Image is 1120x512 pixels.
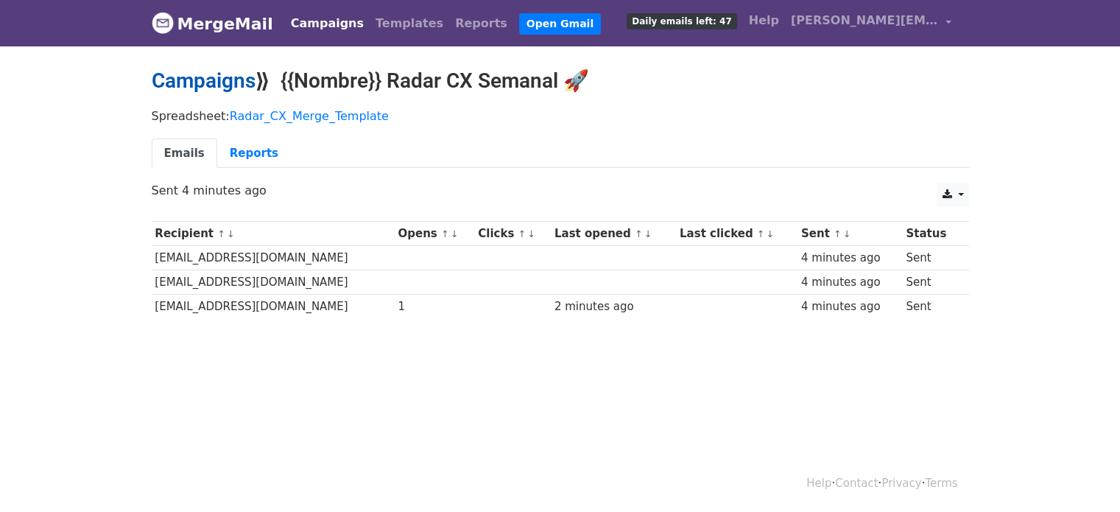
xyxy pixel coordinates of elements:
[474,222,551,246] th: Clicks
[554,298,673,315] div: 2 minutes ago
[152,8,273,39] a: MergeMail
[527,228,535,239] a: ↓
[621,6,742,35] a: Daily emails left: 47
[903,270,960,295] td: Sent
[1046,441,1120,512] iframe: Chat Widget
[152,222,395,246] th: Recipient
[370,9,449,38] a: Templates
[398,298,471,315] div: 1
[644,228,652,239] a: ↓
[152,69,969,94] h2: ⟫ {{Nombre}} Radar CX Semanal 🚀
[519,13,601,35] a: Open Gmail
[925,477,957,490] a: Terms
[806,477,831,490] a: Help
[757,228,765,239] a: ↑
[152,270,395,295] td: [EMAIL_ADDRESS][DOMAIN_NAME]
[152,12,174,34] img: MergeMail logo
[285,9,370,38] a: Campaigns
[152,295,395,319] td: [EMAIL_ADDRESS][DOMAIN_NAME]
[441,228,449,239] a: ↑
[152,246,395,270] td: [EMAIL_ADDRESS][DOMAIN_NAME]
[152,108,969,124] p: Spreadsheet:
[797,222,902,246] th: Sent
[152,183,969,198] p: Sent 4 minutes ago
[791,12,938,29] span: [PERSON_NAME][EMAIL_ADDRESS][DOMAIN_NAME]
[635,228,643,239] a: ↑
[152,69,256,93] a: Campaigns
[834,228,842,239] a: ↑
[766,228,774,239] a: ↓
[801,298,899,315] div: 4 minutes ago
[843,228,851,239] a: ↓
[881,477,921,490] a: Privacy
[743,6,785,35] a: Help
[230,109,389,123] a: Radar_CX_Merge_Template
[835,477,878,490] a: Contact
[451,228,459,239] a: ↓
[627,13,736,29] span: Daily emails left: 47
[518,228,526,239] a: ↑
[227,228,235,239] a: ↓
[551,222,676,246] th: Last opened
[903,246,960,270] td: Sent
[785,6,957,41] a: [PERSON_NAME][EMAIL_ADDRESS][DOMAIN_NAME]
[801,274,899,291] div: 4 minutes ago
[395,222,475,246] th: Opens
[217,138,291,169] a: Reports
[449,9,513,38] a: Reports
[676,222,797,246] th: Last clicked
[1046,441,1120,512] div: Widget de chat
[217,228,225,239] a: ↑
[801,250,899,267] div: 4 minutes ago
[152,138,217,169] a: Emails
[903,295,960,319] td: Sent
[903,222,960,246] th: Status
